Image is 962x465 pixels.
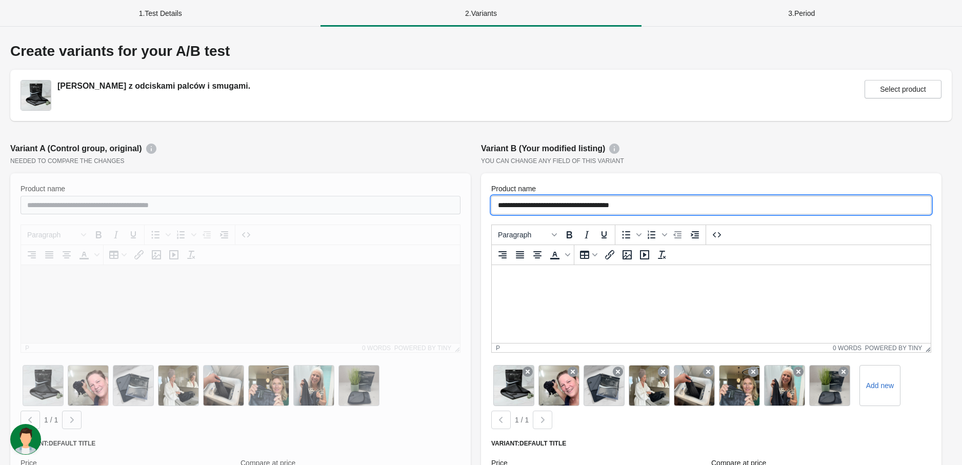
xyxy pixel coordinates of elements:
div: Numbered list [643,226,669,244]
button: Justify [511,246,529,264]
button: Underline [595,226,613,244]
span: Paragraph [498,231,548,239]
div: Resize [922,343,931,352]
div: p [496,345,500,352]
iframe: chat widget [10,424,43,455]
div: [PERSON_NAME] z odciskami palców i smugami. [57,80,250,92]
div: Bullet list [617,226,643,244]
button: Insert/edit media [636,246,653,264]
button: Align center [529,246,546,264]
button: Blocks [494,226,560,244]
button: Table [576,246,601,264]
button: Select product [865,80,941,98]
span: Select product [880,85,926,93]
button: 0 words [833,345,861,352]
button: Increase indent [686,226,704,244]
button: Italic [578,226,595,244]
button: Bold [560,226,578,244]
button: Decrease indent [669,226,686,244]
div: Text color [546,246,572,264]
div: Variant A (Control group, original) [10,143,471,155]
button: Clear formatting [653,246,671,264]
button: Insert/edit link [601,246,618,264]
label: Product name [491,184,536,194]
div: Create variants for your A/B test [10,43,952,59]
div: You can change any field of this variant [481,157,941,165]
button: Insert/edit image [618,246,636,264]
label: Add new [866,380,894,391]
button: Source code [708,226,726,244]
button: Align right [494,246,511,264]
div: Variant B (Your modified listing) [481,143,941,155]
iframe: Rich Text Area. Press ALT-0 for help. [492,265,931,343]
div: Needed to compare the changes [10,157,471,165]
span: 1 / 1 [44,416,58,424]
a: Powered by Tiny [865,345,923,352]
span: 1 / 1 [515,416,529,424]
div: Variant: Default Title [491,439,931,448]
